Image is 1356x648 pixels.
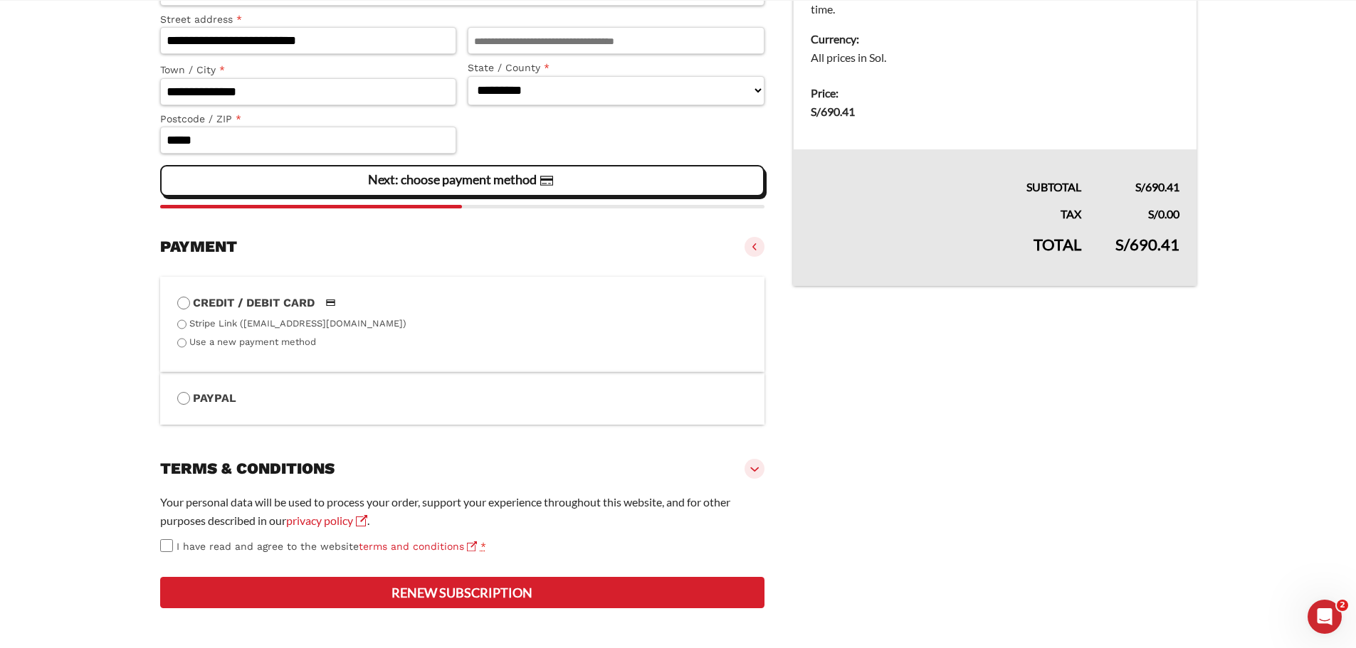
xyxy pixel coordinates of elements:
th: Total [794,223,1098,286]
img: Credit / Debit Card [317,294,344,312]
label: Use a new payment method [189,336,316,347]
span: 2 [1337,600,1348,611]
label: Street address [160,11,457,28]
bdi: 0.00 [1148,207,1179,221]
bdi: 690.41 [1115,235,1179,254]
label: PayPal [177,389,748,408]
dt: Currency: [811,30,1179,48]
p: Your personal data will be used to process your order, support your experience throughout this we... [160,493,765,530]
span: S/ [811,105,821,118]
abbr: required [480,541,486,552]
bdi: 690.41 [1135,180,1179,193]
span: S/ [1148,207,1158,221]
iframe: Intercom live chat [1308,600,1342,634]
h3: Terms & conditions [160,459,335,479]
input: I have read and agree to the websiteterms and conditions * [160,539,173,552]
span: I have read and agree to the website [177,541,477,552]
th: Tax [794,196,1098,223]
vaadin-button: Next: choose payment method [160,165,765,196]
a: privacy policy [286,514,367,527]
input: Credit / Debit CardCredit / Debit Card [177,297,190,309]
dd: All prices in Sol. [811,48,1179,67]
span: S/ [1115,235,1130,254]
label: Postcode / ZIP [160,111,457,127]
dt: Price: [811,84,1179,102]
label: Credit / Debit Card [177,294,748,312]
label: Stripe Link ([EMAIL_ADDRESS][DOMAIN_NAME]) [189,318,406,329]
label: State / County [468,60,764,76]
bdi: 690.41 [811,105,855,118]
h3: Payment [160,237,237,257]
th: Subtotal [794,149,1098,196]
label: Town / City [160,62,457,78]
span: S/ [1135,180,1145,193]
input: PayPal [177,392,190,405]
button: Renew subscription [160,577,765,608]
a: terms and conditions [359,541,477,552]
